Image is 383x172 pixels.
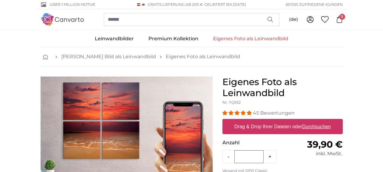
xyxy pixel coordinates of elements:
span: 60'000 ZUFRIEDENE KUNDEN [286,2,343,7]
span: 39,90 € [307,139,342,150]
u: Durchsuchen [302,124,331,129]
button: + [264,151,276,163]
span: Geliefert bis [DATE] [204,2,246,7]
span: Nr. YQ552 [222,100,241,105]
span: - [203,2,246,7]
img: Canvarto [41,13,84,26]
img: Österreich [137,3,140,6]
div: inkl. MwSt. [282,150,342,157]
a: Premium Kollektion [141,31,206,47]
p: Anzahl [222,139,282,146]
a: Leinwandbilder [87,31,141,47]
span: GRATIS Lieferung ab 200 € [148,2,203,7]
button: (de) [284,14,303,25]
label: Drag & Drop Ihrer Dateien oder [232,120,333,133]
a: [PERSON_NAME] Bild als Leinwandbild [61,53,156,60]
span: 45 Bewertungen [253,110,295,116]
span: 1 [339,14,345,20]
span: Über 1 Million Motive [50,2,95,7]
a: Eigenes Foto als Leinwandbild [206,31,296,47]
nav: breadcrumbs [41,47,343,67]
span: 4.93 stars [222,110,253,116]
button: - [223,151,234,163]
h1: Eigenes Foto als Leinwandbild [222,77,343,99]
a: Eigenes Foto als Leinwandbild [166,53,240,60]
